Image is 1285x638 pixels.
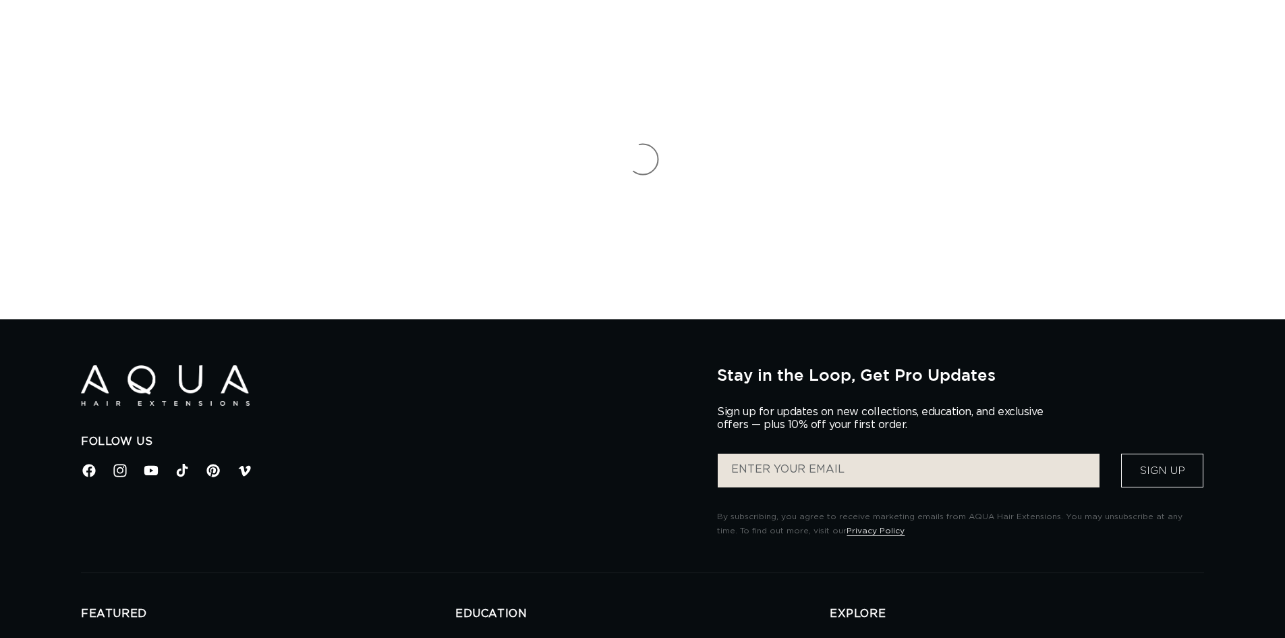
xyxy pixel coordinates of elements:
[81,607,455,621] h2: FEATURED
[717,365,1204,384] h2: Stay in the Loop, Get Pro Updates
[81,365,250,406] img: Aqua Hair Extensions
[455,607,830,621] h2: EDUCATION
[1121,454,1203,487] button: Sign Up
[81,435,697,449] h2: Follow Us
[847,527,905,535] a: Privacy Policy
[830,607,1204,621] h2: EXPLORE
[718,454,1100,487] input: ENTER YOUR EMAIL
[717,510,1204,539] p: By subscribing, you agree to receive marketing emails from AQUA Hair Extensions. You may unsubscr...
[717,406,1054,431] p: Sign up for updates on new collections, education, and exclusive offers — plus 10% off your first...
